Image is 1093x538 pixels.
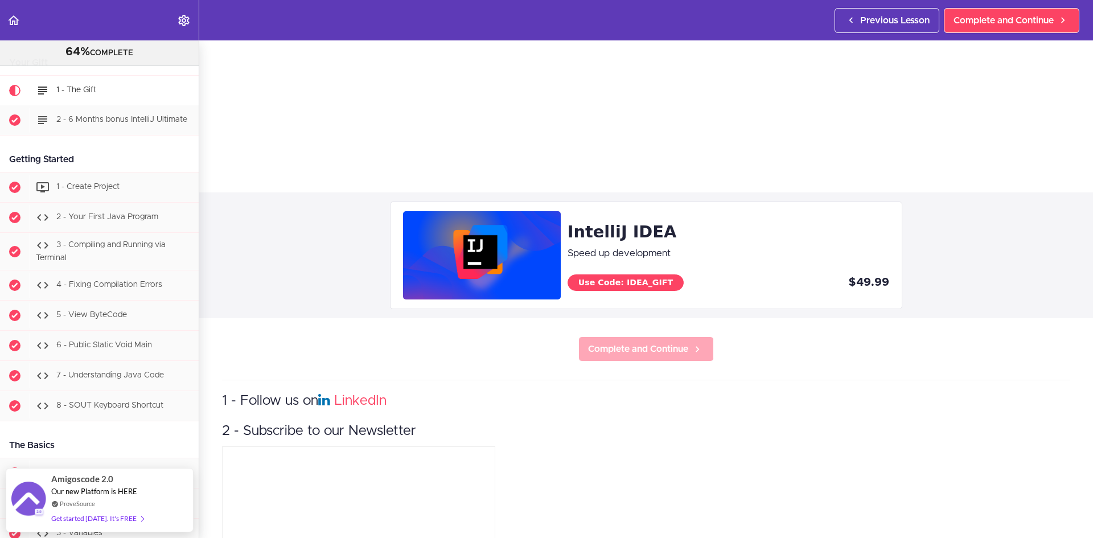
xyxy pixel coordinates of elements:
span: Complete and Continue [588,342,688,356]
a: Use Code: IDEA_GIFT [568,274,684,291]
span: 8 - SOUT Keyboard Shortcut [56,402,163,410]
span: Complete and Continue [954,14,1054,27]
span: 7 - Understanding Java Code [56,372,164,380]
span: 64% [65,46,90,58]
h1: IntelliJ IDEA [568,220,889,244]
span: 2 - 6 Months bonus IntelliJ Ultimate [56,116,187,124]
h3: 2 - Subscribe to our Newsletter [222,422,1070,441]
span: 6 - Public Static Void Main [56,342,152,350]
a: Previous Lesson [835,8,939,33]
img: provesource social proof notification image [11,482,46,519]
svg: Settings Menu [177,14,191,27]
span: 4 - Fixing Compilation Errors [56,281,162,289]
span: 1 - The Gift [56,86,96,94]
a: Complete and Continue [578,336,714,362]
span: Previous Lesson [860,14,930,27]
a: ProveSource [60,499,95,508]
span: 1 - Create Project [56,183,120,191]
div: $49.99 [728,274,889,291]
img: Product [403,211,561,299]
span: 5 - View ByteCode [56,311,127,319]
span: 3 - Compiling and Running via Terminal [36,241,166,262]
span: 3 - Variables [56,529,102,537]
a: Complete and Continue [944,8,1079,33]
span: Our new Platform is HERE [51,487,137,496]
p: Speed up development [568,245,889,262]
svg: Back to course curriculum [7,14,20,27]
span: Amigoscode 2.0 [51,473,113,486]
div: COMPLETE [14,45,184,60]
span: 2 - Your First Java Program [56,213,158,221]
a: LinkedIn [334,394,387,408]
h3: 1 - Follow us on [222,392,1070,410]
div: Get started [DATE]. It's FREE [51,512,143,525]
